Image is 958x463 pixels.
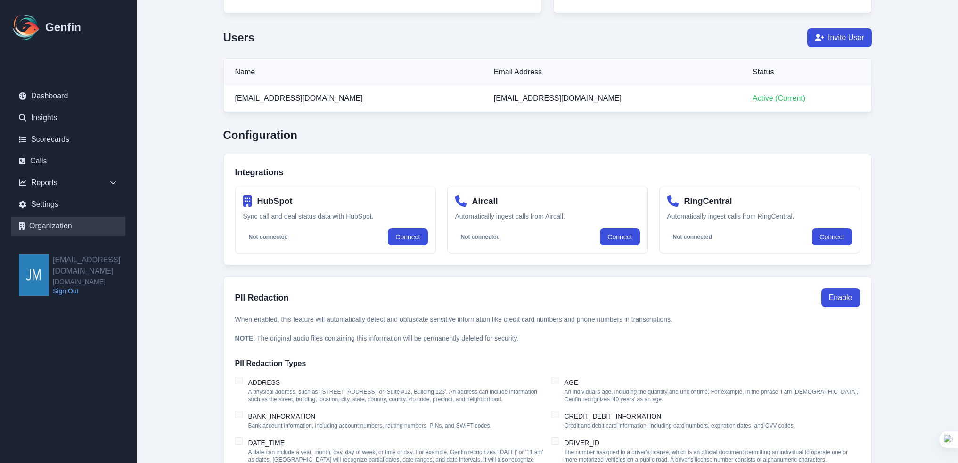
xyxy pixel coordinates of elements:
h3: PII Redaction [235,291,289,304]
a: Connect [600,228,639,245]
a: Organization [11,217,125,236]
a: Scorecards [11,130,125,149]
p: A physical address, such as '[STREET_ADDRESS]' or 'Suite #12, Building 123'. An address can inclu... [248,388,544,403]
th: Status [741,59,871,85]
th: Email Address [483,59,741,85]
h4: RingCentral [684,195,732,208]
img: Logo [11,12,41,42]
button: Enable [821,288,860,307]
h1: Genfin [45,20,81,35]
strong: NOTE [235,334,254,342]
a: Settings [11,195,125,214]
label: CREDIT_DEBIT_INFORMATION [565,413,662,420]
p: When enabled, this feature will automatically detect and obfuscate sensitive information like cre... [235,315,860,343]
a: Calls [11,152,125,171]
span: Active (Current) [753,94,805,102]
span: [EMAIL_ADDRESS][DOMAIN_NAME] [494,94,622,102]
p: Automatically ingest calls from RingCentral. [667,211,852,221]
span: Not connected [243,232,294,242]
p: Bank account information, including account numbers, routing numbers, PINs, and SWIFT codes. [248,422,492,430]
span: [EMAIL_ADDRESS][DOMAIN_NAME] [235,94,363,102]
a: Connect [812,228,852,245]
span: Not connected [667,232,718,242]
h2: [EMAIL_ADDRESS][DOMAIN_NAME] [53,254,137,277]
label: AGE [565,379,579,386]
th: Name [224,59,483,85]
p: Automatically ingest calls from Aircall. [455,211,640,221]
a: Connect [388,228,427,245]
a: Dashboard [11,87,125,106]
span: [DOMAIN_NAME] [53,277,137,286]
p: Sync call and deal status data with HubSpot. [243,211,428,221]
span: Not connected [455,232,506,242]
label: BANK_INFORMATION [248,413,316,420]
h4: Aircall [472,195,498,208]
a: Sign Out [53,286,137,296]
h2: Configuration [223,128,872,143]
p: Credit and debit card information, including card numbers, expiration dates, and CVV codes. [565,422,795,430]
img: jmendoza@aainsco.com [19,254,49,296]
label: ADDRESS [248,379,280,386]
h3: Integrations [235,166,860,179]
label: DRIVER_ID [565,439,600,447]
p: An individual's age, including the quantity and unit of time. For example, in the phrase 'I am [D... [565,388,860,403]
button: Invite User [807,28,871,47]
label: DATE_TIME [248,439,285,447]
h2: Users [223,30,255,45]
div: Reports [11,173,125,192]
a: Insights [11,108,125,127]
h4: HubSpot [257,195,293,208]
h4: PII Redaction Types [235,358,860,369]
